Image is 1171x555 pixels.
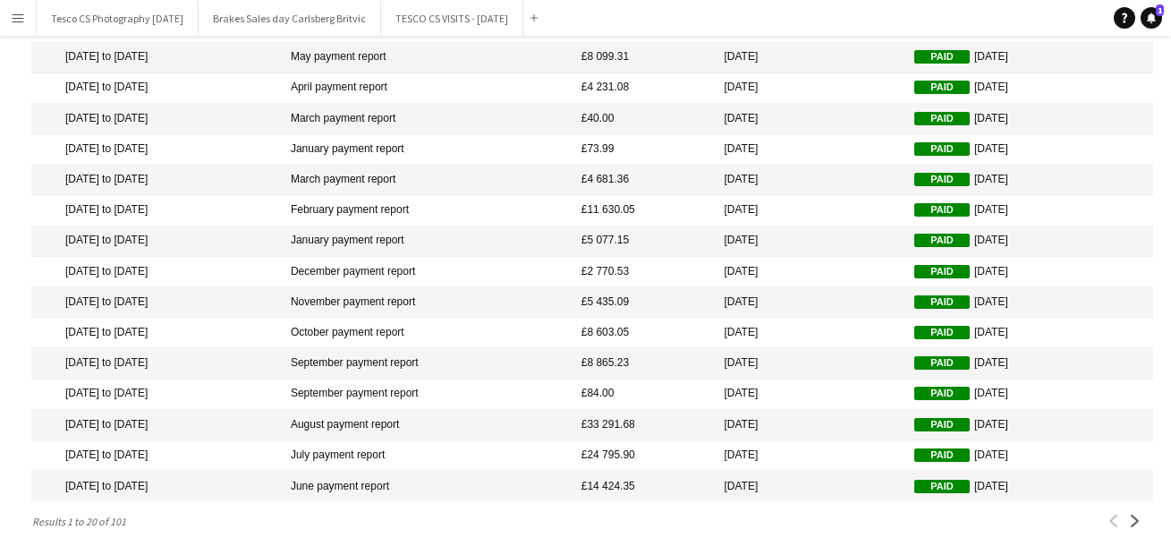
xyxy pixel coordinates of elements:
[573,165,716,195] mat-cell: £4 681.36
[905,42,1153,73] mat-cell: [DATE]
[905,471,1153,501] mat-cell: [DATE]
[905,440,1153,471] mat-cell: [DATE]
[31,471,282,501] mat-cell: [DATE] to [DATE]
[716,73,905,104] mat-cell: [DATE]
[31,73,282,104] mat-cell: [DATE] to [DATE]
[914,448,970,462] span: Paid
[573,257,716,287] mat-cell: £2 770.53
[716,104,905,134] mat-cell: [DATE]
[905,104,1153,134] mat-cell: [DATE]
[282,471,573,501] mat-cell: June payment report
[914,173,970,186] span: Paid
[282,73,573,104] mat-cell: April payment report
[914,265,970,278] span: Paid
[914,295,970,309] span: Paid
[716,42,905,73] mat-cell: [DATE]
[282,410,573,440] mat-cell: August payment report
[31,257,282,287] mat-cell: [DATE] to [DATE]
[914,480,970,493] span: Paid
[573,471,716,501] mat-cell: £14 424.35
[31,348,282,379] mat-cell: [DATE] to [DATE]
[573,226,716,257] mat-cell: £5 077.15
[914,81,970,94] span: Paid
[914,50,970,64] span: Paid
[716,287,905,318] mat-cell: [DATE]
[716,380,905,410] mat-cell: [DATE]
[914,234,970,247] span: Paid
[716,471,905,501] mat-cell: [DATE]
[282,42,573,73] mat-cell: May payment report
[573,318,716,348] mat-cell: £8 603.05
[573,195,716,226] mat-cell: £11 630.05
[573,348,716,379] mat-cell: £8 865.23
[31,318,282,348] mat-cell: [DATE] to [DATE]
[31,42,282,73] mat-cell: [DATE] to [DATE]
[282,318,573,348] mat-cell: October payment report
[31,380,282,410] mat-cell: [DATE] to [DATE]
[905,195,1153,226] mat-cell: [DATE]
[905,226,1153,257] mat-cell: [DATE]
[282,257,573,287] mat-cell: December payment report
[1141,7,1162,29] a: 1
[381,1,523,36] button: TESCO CS VISITS - [DATE]
[905,134,1153,165] mat-cell: [DATE]
[573,410,716,440] mat-cell: £33 291.68
[716,165,905,195] mat-cell: [DATE]
[37,1,199,36] button: Tesco CS Photography [DATE]
[914,326,970,339] span: Paid
[31,287,282,318] mat-cell: [DATE] to [DATE]
[282,287,573,318] mat-cell: November payment report
[573,104,716,134] mat-cell: £40.00
[282,134,573,165] mat-cell: January payment report
[1156,4,1164,16] span: 1
[31,134,282,165] mat-cell: [DATE] to [DATE]
[31,226,282,257] mat-cell: [DATE] to [DATE]
[573,73,716,104] mat-cell: £4 231.08
[282,348,573,379] mat-cell: September payment report
[905,410,1153,440] mat-cell: [DATE]
[199,1,381,36] button: Brakes Sales day Carlsberg Britvic
[282,380,573,410] mat-cell: September payment report
[282,104,573,134] mat-cell: March payment report
[914,356,970,370] span: Paid
[31,104,282,134] mat-cell: [DATE] to [DATE]
[905,73,1153,104] mat-cell: [DATE]
[914,112,970,125] span: Paid
[716,134,905,165] mat-cell: [DATE]
[573,42,716,73] mat-cell: £8 099.31
[31,165,282,195] mat-cell: [DATE] to [DATE]
[905,380,1153,410] mat-cell: [DATE]
[716,226,905,257] mat-cell: [DATE]
[905,287,1153,318] mat-cell: [DATE]
[716,195,905,226] mat-cell: [DATE]
[914,418,970,431] span: Paid
[282,195,573,226] mat-cell: February payment report
[31,195,282,226] mat-cell: [DATE] to [DATE]
[716,410,905,440] mat-cell: [DATE]
[31,440,282,471] mat-cell: [DATE] to [DATE]
[573,134,716,165] mat-cell: £73.99
[716,318,905,348] mat-cell: [DATE]
[905,318,1153,348] mat-cell: [DATE]
[282,440,573,471] mat-cell: July payment report
[905,165,1153,195] mat-cell: [DATE]
[914,142,970,156] span: Paid
[716,257,905,287] mat-cell: [DATE]
[31,410,282,440] mat-cell: [DATE] to [DATE]
[716,440,905,471] mat-cell: [DATE]
[905,348,1153,379] mat-cell: [DATE]
[31,515,133,528] span: Results 1 to 20 of 101
[716,348,905,379] mat-cell: [DATE]
[573,440,716,471] mat-cell: £24 795.90
[573,380,716,410] mat-cell: £84.00
[905,257,1153,287] mat-cell: [DATE]
[573,287,716,318] mat-cell: £5 435.09
[914,387,970,400] span: Paid
[914,203,970,217] span: Paid
[282,226,573,257] mat-cell: January payment report
[282,165,573,195] mat-cell: March payment report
